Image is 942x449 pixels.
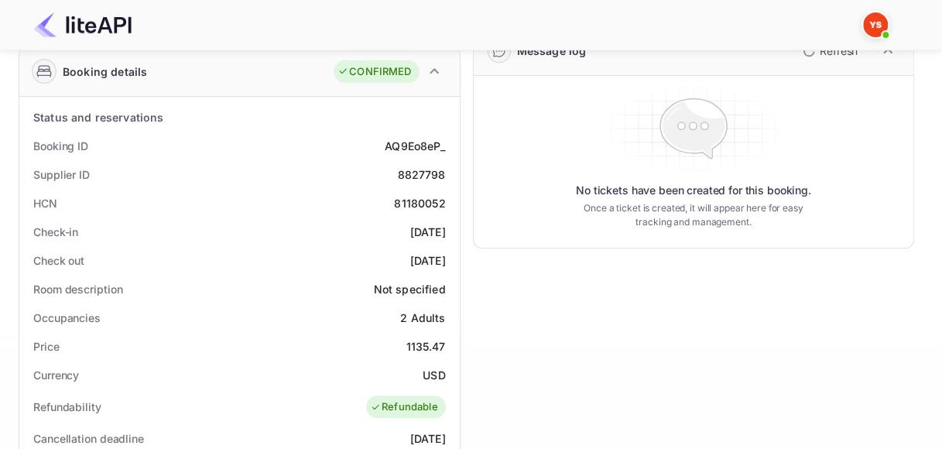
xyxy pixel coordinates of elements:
div: 8827798 [397,166,445,183]
div: Refundability [33,399,101,415]
div: 2 Adults [400,310,445,326]
div: Check out [33,252,84,269]
img: Yandex Support [863,12,888,37]
div: [DATE] [410,252,446,269]
img: LiteAPI Logo [34,12,132,37]
div: AQ9Eo8eP_ [385,138,445,154]
div: Supplier ID [33,166,90,183]
p: Once a ticket is created, it will appear here for easy tracking and management. [576,201,811,229]
div: [DATE] [410,224,446,240]
div: Status and reservations [33,109,163,125]
div: USD [423,367,445,383]
button: Refresh [793,39,864,63]
div: CONFIRMED [337,64,411,80]
p: Refresh [820,43,858,59]
div: Message log [517,43,587,59]
div: Currency [33,367,79,383]
div: Price [33,338,60,355]
div: Cancellation deadline [33,430,144,447]
p: No tickets have been created for this booking. [576,183,811,198]
div: Not specified [374,281,446,297]
div: [DATE] [410,430,446,447]
div: Booking details [63,63,147,80]
div: Refundable [370,399,438,415]
div: 81180052 [394,195,445,211]
div: Check-in [33,224,78,240]
div: Booking ID [33,138,88,154]
div: Occupancies [33,310,101,326]
div: 1135.47 [406,338,445,355]
div: Room description [33,281,122,297]
div: HCN [33,195,57,211]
